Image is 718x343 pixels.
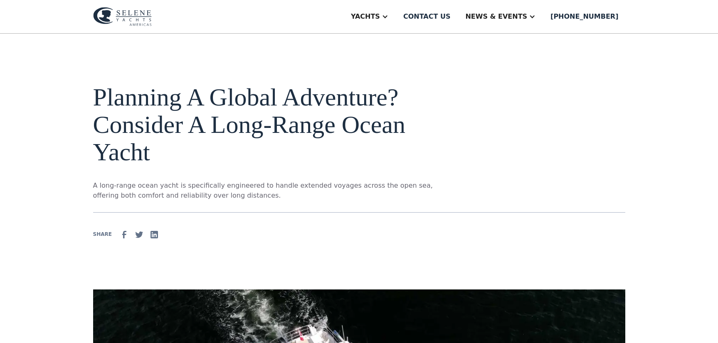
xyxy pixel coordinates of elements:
[403,12,451,22] div: Contact us
[93,230,112,238] div: SHARE
[134,230,144,240] img: Twitter
[93,7,152,26] img: logo
[465,12,527,22] div: News & EVENTS
[93,181,439,201] p: A long-range ocean yacht is specifically engineered to handle extended voyages across the open se...
[119,230,129,240] img: facebook
[351,12,380,22] div: Yachts
[149,230,159,240] img: Linkedin
[93,83,439,166] h1: Planning A Global Adventure? Consider A Long-Range Ocean Yacht
[550,12,618,22] div: [PHONE_NUMBER]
